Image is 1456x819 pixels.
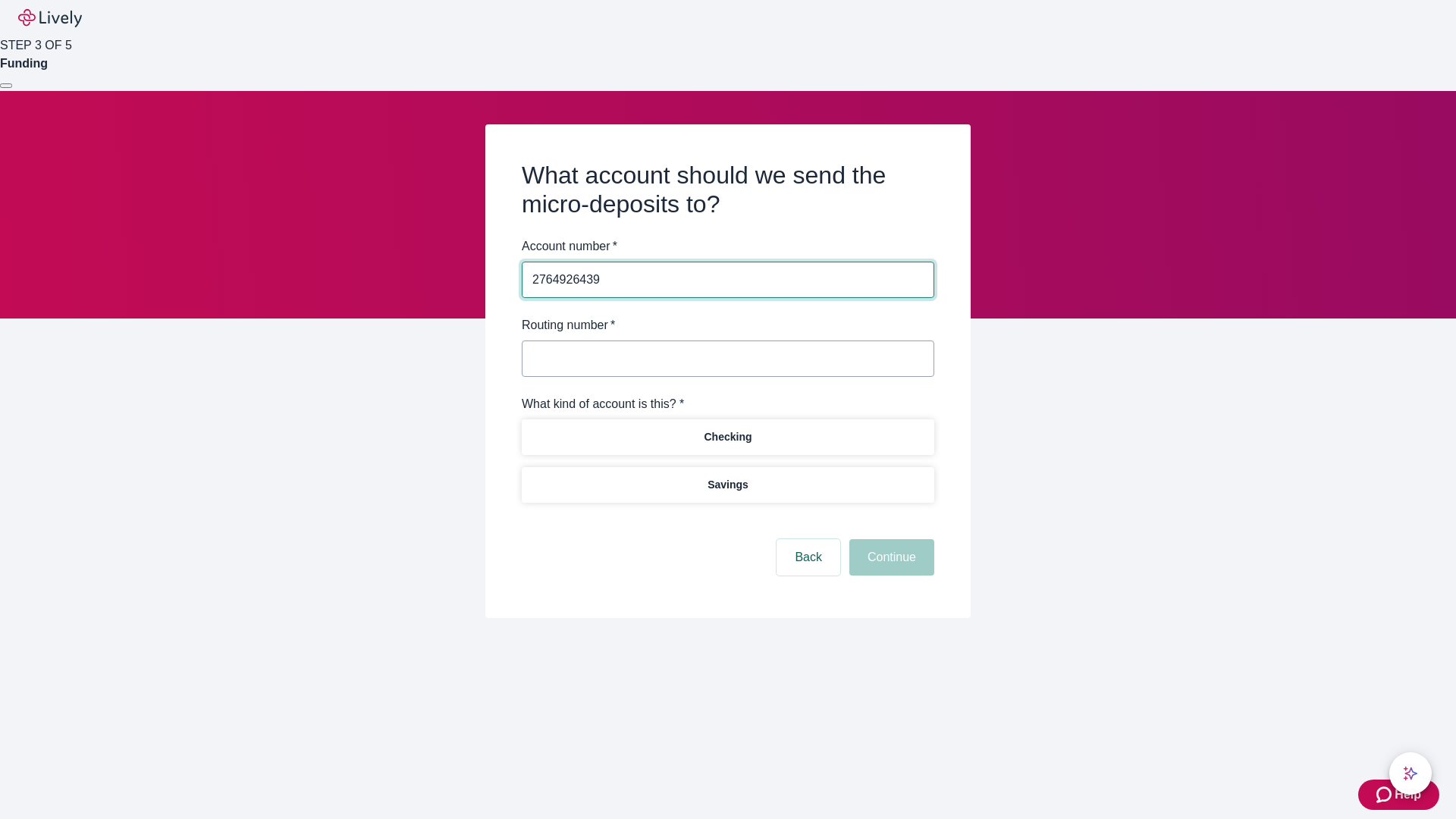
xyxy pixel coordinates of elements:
svg: Lively AI Assistant [1403,766,1418,781]
button: Zendesk support iconHelp [1358,780,1439,810]
button: Checking [522,419,934,455]
p: Savings [708,477,748,493]
button: Back [777,539,840,576]
h2: What account should we send the micro-deposits to? [522,161,934,219]
p: Checking [704,429,752,445]
label: Account number [522,237,617,256]
label: What kind of account is this? * [522,395,684,413]
button: chat [1389,752,1432,795]
button: Savings [522,467,934,503]
label: Routing number [522,316,615,334]
svg: Zendesk support icon [1376,786,1395,804]
img: Lively [18,9,82,27]
span: Help [1395,786,1421,804]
